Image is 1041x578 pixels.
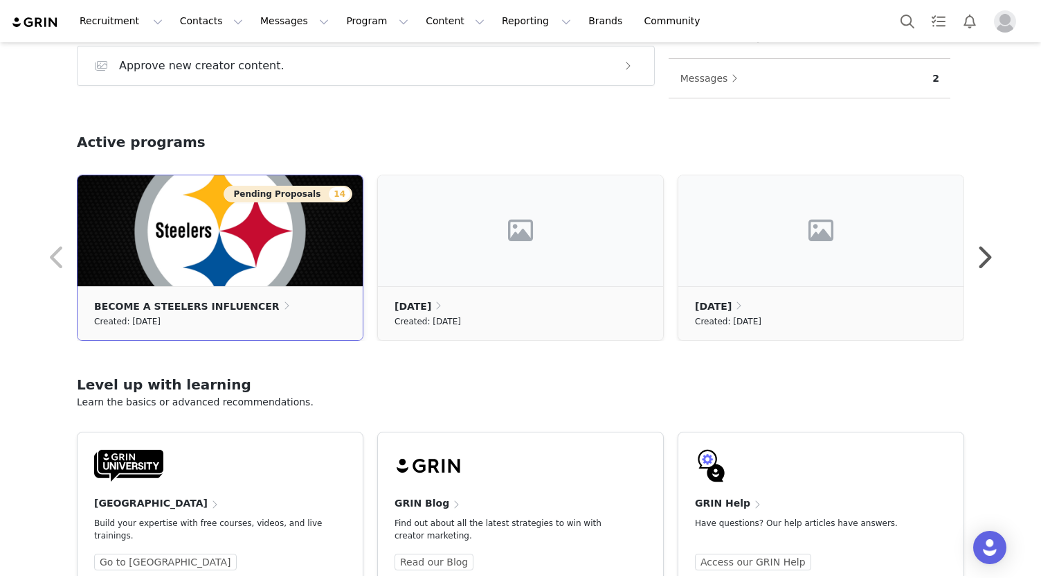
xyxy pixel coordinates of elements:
button: Reporting [494,6,579,37]
p: Have questions? Our help articles have answers. [695,517,925,529]
img: 8e16e6df-0a1c-4bf4-9fa6-8ec4ddb38e11.png [78,175,363,286]
button: Messages [252,6,337,37]
a: Go to [GEOGRAPHIC_DATA] [94,554,237,570]
p: BECOME A STEELERS INFLUENCER [94,299,280,314]
button: Messages [680,67,745,89]
button: Profile [986,10,1030,33]
a: Brands [580,6,635,37]
img: grin logo [11,16,60,29]
p: Find out about all the latest strategies to win with creator marketing. [395,517,624,542]
button: Recruitment [71,6,171,37]
a: Access our GRIN Help [695,554,811,570]
a: Read our Blog [395,554,473,570]
button: Approve new creator content. [77,46,655,86]
div: Open Intercom Messenger [973,531,1006,564]
a: Tasks [923,6,954,37]
button: Contacts [172,6,251,37]
p: Build your expertise with free courses, videos, and live trainings. [94,517,324,542]
h4: GRIN Help [695,496,750,511]
button: Search [892,6,923,37]
img: GRIN-University-Logo-Black.svg [94,449,163,482]
h4: GRIN Blog [395,496,449,511]
img: placeholder-profile.jpg [994,10,1016,33]
img: grin-logo-black.svg [395,449,464,482]
p: 2 [932,71,939,86]
h3: Approve new creator content. [119,58,284,74]
h4: [GEOGRAPHIC_DATA] [94,496,208,511]
button: Notifications [954,6,985,37]
small: Created: [DATE] [94,314,161,329]
h2: Level up with learning [77,374,964,395]
button: Content [417,6,493,37]
button: Program [338,6,417,37]
p: [DATE] [695,299,732,314]
p: Learn the basics or advanced recommendations. [77,395,964,410]
button: Pending Proposals14 [224,186,352,202]
small: Created: [DATE] [395,314,461,329]
h2: Active programs [77,132,206,152]
a: Community [636,6,715,37]
p: [DATE] [395,299,431,314]
small: Created: [DATE] [695,314,761,329]
img: GRIN-help-icon.svg [695,449,728,482]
